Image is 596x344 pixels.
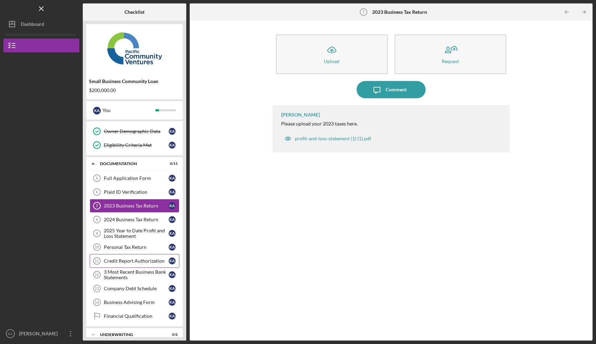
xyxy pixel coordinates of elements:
div: [PERSON_NAME] [281,112,320,118]
b: Checklist [125,9,145,15]
tspan: 7 [362,10,365,14]
a: 13Company Debt ScheduleKA [90,282,179,295]
div: Underwriting [100,333,160,337]
tspan: 9 [96,231,98,235]
a: Eligibility Criteria MetKA [90,138,179,152]
div: K A [169,175,176,182]
a: 11Credit Report AuthorizationKA [90,254,179,268]
div: K A [169,202,176,209]
a: 5Full Application FormKA [90,171,179,185]
a: 123 Most Recent Business Bank StatementsKA [90,268,179,282]
div: K A [169,271,176,278]
a: Financial QualificationKA [90,309,179,323]
a: 82024 Business Tax ReturnKA [90,213,179,226]
div: K A [169,244,176,251]
button: KA[PERSON_NAME] [3,327,79,341]
a: 92025 Year to Date Profit and Loss StatementKA [90,226,179,240]
div: Upload [324,59,339,64]
div: Full Application Form [104,175,169,181]
div: K A [169,285,176,292]
div: profit-and-loss-statement (1) (1).pdf [295,136,371,141]
div: Eligibility Criteria Met [104,142,169,148]
div: Please upload your 2023 taxes here. [281,121,358,127]
img: Product logo [86,28,183,69]
div: Business Advising Form [104,300,169,305]
div: Financial Qualification [104,313,169,319]
tspan: 13 [95,286,99,291]
div: Owner Demographic Data [104,129,169,134]
tspan: 7 [96,204,98,208]
div: K A [169,313,176,320]
div: $200,000.00 [89,88,180,93]
a: 10Personal Tax ReturnKA [90,240,179,254]
div: K A [169,216,176,223]
div: Documentation [100,162,160,166]
div: Small Business Community Loan [89,79,180,84]
div: Dashboard [21,17,44,33]
tspan: 14 [95,300,99,304]
div: 3 Most Recent Business Bank Statements [104,269,169,280]
tspan: 12 [95,273,99,277]
a: 6Plaid ID VerificationKA [90,185,179,199]
tspan: 8 [96,217,98,222]
div: Company Debt Schedule [104,286,169,291]
div: 2023 Business Tax Return [104,203,169,209]
b: 2023 Business Tax Return [372,9,427,15]
tspan: 10 [95,245,99,249]
tspan: 6 [96,190,98,194]
tspan: 5 [96,176,98,180]
div: Personal Tax Return [104,244,169,250]
div: K A [169,142,176,149]
div: Comment [386,81,407,98]
div: 2024 Business Tax Return [104,217,169,222]
div: [PERSON_NAME] [17,327,62,342]
a: 72023 Business Tax ReturnKA [90,199,179,213]
a: 14Business Advising FormKA [90,295,179,309]
div: Credit Report Authorization [104,258,169,264]
div: 0 / 11 [165,162,178,166]
a: Owner Demographic DataKA [90,124,179,138]
button: profit-and-loss-statement (1) (1).pdf [281,132,375,145]
div: K A [169,128,176,135]
button: Request [395,34,506,74]
div: K A [169,230,176,237]
div: 0 / 2 [165,333,178,337]
div: K A [169,189,176,195]
tspan: 11 [95,259,99,263]
div: Request [442,59,459,64]
div: K A [169,257,176,264]
button: Dashboard [3,17,79,31]
div: K A [93,107,101,114]
button: Comment [357,81,426,98]
div: You [102,104,155,116]
div: 2025 Year to Date Profit and Loss Statement [104,228,169,239]
button: Upload [276,34,388,74]
div: K A [169,299,176,306]
text: KA [8,332,13,336]
div: Plaid ID Verification [104,189,169,195]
